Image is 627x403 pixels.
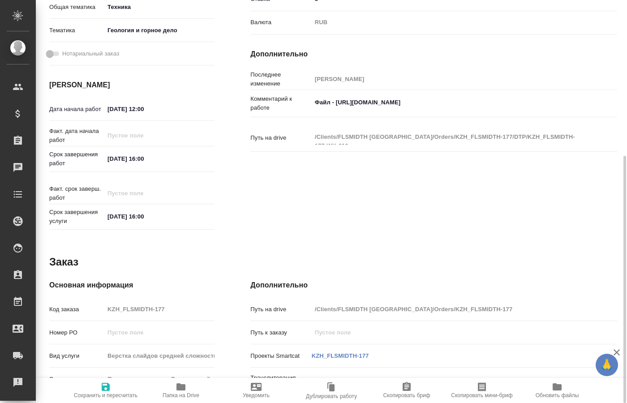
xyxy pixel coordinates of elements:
[49,80,215,90] h4: [PERSON_NAME]
[444,378,520,403] button: Скопировать мини-бриф
[143,378,219,403] button: Папка на Drive
[596,354,618,376] button: 🙏
[250,352,311,360] p: Проекты Smartcat
[74,392,137,399] span: Сохранить и пересчитать
[49,375,104,384] p: Этапы услуги
[306,393,357,399] span: Дублировать работу
[250,280,617,291] h4: Дополнительно
[62,49,119,58] span: Нотариальный заказ
[250,373,311,391] p: Транслитерация названий
[104,349,215,362] input: Пустое поле
[312,326,587,339] input: Пустое поле
[250,18,311,27] p: Валюта
[312,129,587,145] textarea: /Clients/FLSMIDTH [GEOGRAPHIC_DATA]/Orders/KZH_FLSMIDTH-177/DTP/KZH_FLSMIDTH-177-WK-012
[312,95,587,110] textarea: Файл - [URL][DOMAIN_NAME]
[451,392,512,399] span: Скопировать мини-бриф
[104,129,183,142] input: Пустое поле
[104,210,183,223] input: ✎ Введи что-нибудь
[312,73,587,86] input: Пустое поле
[49,328,104,337] p: Номер РО
[250,49,617,60] h4: Дополнительно
[49,280,215,291] h4: Основная информация
[49,105,104,114] p: Дата начала работ
[536,392,579,399] span: Обновить файлы
[250,133,311,142] p: Путь на drive
[49,255,78,269] h2: Заказ
[163,392,199,399] span: Папка на Drive
[104,23,215,38] div: Геология и горное дело
[104,152,183,165] input: ✎ Введи что-нибудь
[219,378,294,403] button: Уведомить
[383,392,430,399] span: Скопировать бриф
[104,103,183,116] input: ✎ Введи что-нибудь
[49,352,104,360] p: Вид услуги
[250,305,311,314] p: Путь на drive
[250,94,311,112] p: Комментарий к работе
[104,187,183,200] input: Пустое поле
[104,326,215,339] input: Пустое поле
[49,208,104,226] p: Срок завершения услуги
[250,328,311,337] p: Путь к заказу
[250,70,311,88] p: Последнее изменение
[49,3,104,12] p: Общая тематика
[599,356,614,374] span: 🙏
[312,352,369,359] a: KZH_FLSMIDTH-177
[312,15,587,30] div: RUB
[312,303,587,316] input: Пустое поле
[49,150,104,168] p: Срок завершения работ
[49,127,104,145] p: Факт. дата начала работ
[369,378,444,403] button: Скопировать бриф
[243,392,270,399] span: Уведомить
[49,305,104,314] p: Код заказа
[104,373,215,386] input: Пустое поле
[104,303,215,316] input: Пустое поле
[520,378,595,403] button: Обновить файлы
[49,184,104,202] p: Факт. срок заверш. работ
[294,378,369,403] button: Дублировать работу
[49,26,104,35] p: Тематика
[68,378,143,403] button: Сохранить и пересчитать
